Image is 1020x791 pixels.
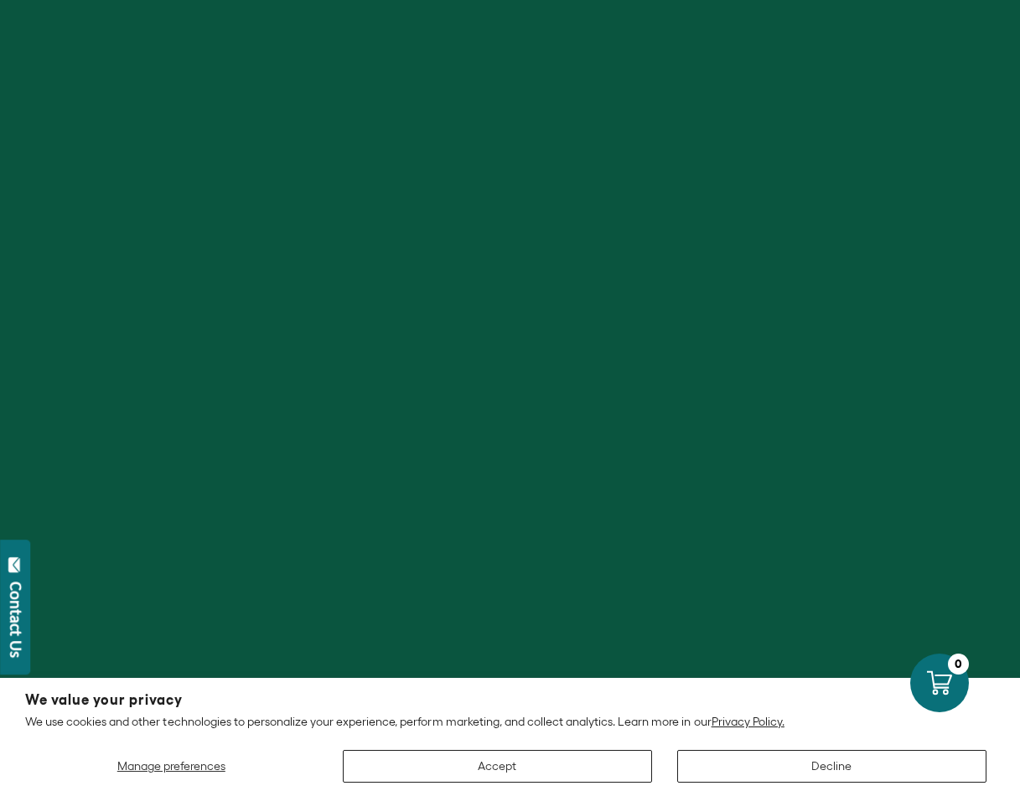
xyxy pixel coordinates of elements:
[25,750,318,783] button: Manage preferences
[117,759,225,773] span: Manage preferences
[25,714,995,729] p: We use cookies and other technologies to personalize your experience, perform marketing, and coll...
[677,750,986,783] button: Decline
[8,582,24,658] div: Contact Us
[25,693,995,707] h2: We value your privacy
[948,654,969,675] div: 0
[712,715,784,728] a: Privacy Policy.
[343,750,652,783] button: Accept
